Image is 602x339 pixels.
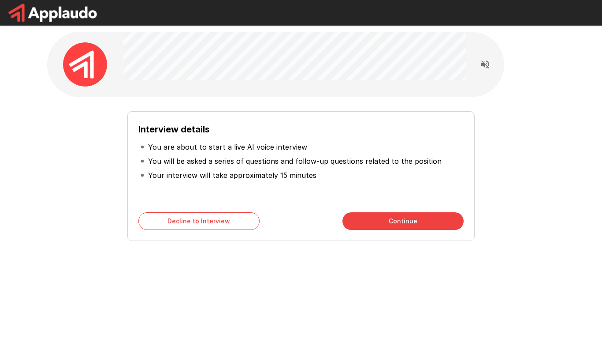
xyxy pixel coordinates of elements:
[342,212,464,230] button: Continue
[138,124,210,135] b: Interview details
[148,170,316,181] p: Your interview will take approximately 15 minutes
[148,156,442,166] p: You will be asked a series of questions and follow-up questions related to the position
[476,56,494,73] button: Read questions aloud
[148,142,307,152] p: You are about to start a live AI voice interview
[63,42,107,87] img: applaudo_avatar.png
[138,212,260,230] button: Decline to Interview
